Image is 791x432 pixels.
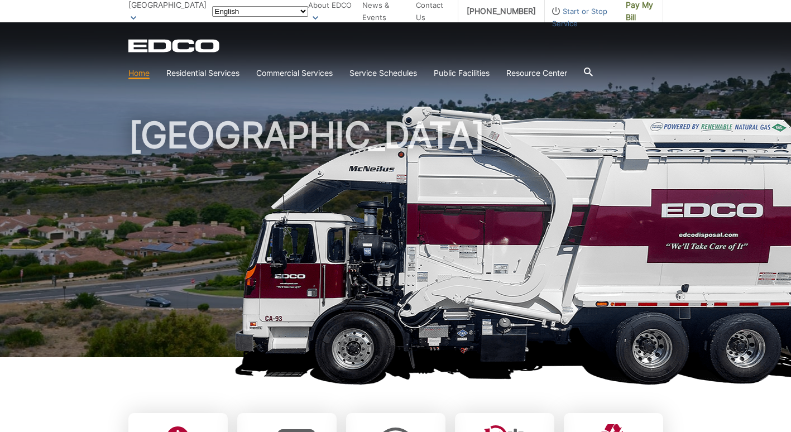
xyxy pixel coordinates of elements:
[128,67,150,79] a: Home
[434,67,490,79] a: Public Facilities
[166,67,239,79] a: Residential Services
[128,39,221,52] a: EDCD logo. Return to the homepage.
[506,67,567,79] a: Resource Center
[128,117,663,362] h1: [GEOGRAPHIC_DATA]
[349,67,417,79] a: Service Schedules
[256,67,333,79] a: Commercial Services
[212,6,308,17] select: Select a language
